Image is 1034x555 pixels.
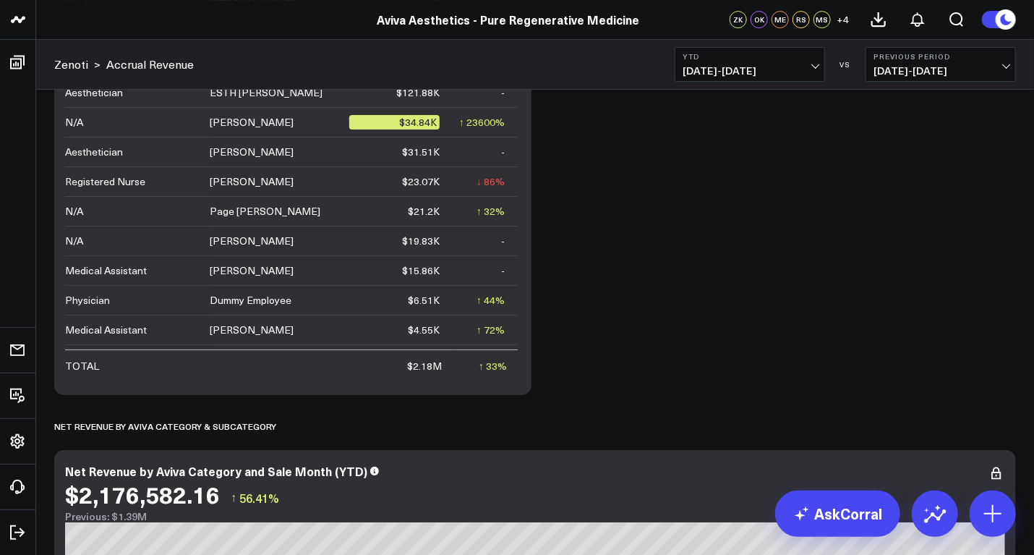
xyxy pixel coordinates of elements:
div: [PERSON_NAME] [210,263,294,278]
span: 56.41% [239,490,279,506]
a: AskCorral [775,491,900,537]
div: N/A [65,234,83,248]
div: Net Revenue by Aviva Category and Sale Month (YTD) [65,463,367,479]
div: VS [832,60,858,69]
a: Accrual Revenue [106,56,194,72]
div: > [54,56,101,72]
div: Aesthetician [65,145,123,159]
div: ↑ 72% [477,323,505,337]
div: [PERSON_NAME] [210,174,294,189]
div: RS [792,11,810,28]
div: ↓ 86% [477,174,505,189]
div: Page [PERSON_NAME] [210,204,320,219]
span: ↑ [231,488,236,507]
span: [DATE] - [DATE] [873,65,1008,77]
div: N/A [65,115,83,130]
div: Dummy Employee [210,293,291,308]
div: Net Revenue by Aviva Category & Subcategory [54,410,276,443]
div: ↑ 23600% [459,115,505,130]
div: $21.2K [408,204,440,219]
a: Zenoti [54,56,88,72]
div: OK [751,11,768,28]
div: TOTAL [65,359,99,373]
div: [PERSON_NAME] [210,323,294,337]
div: Medical Assistant [65,263,147,278]
div: Previous: $1.39M [65,511,1005,522]
div: $6.51K [408,293,440,308]
div: $15.86K [402,263,440,278]
div: ESTH [PERSON_NAME] [210,85,322,100]
div: [PERSON_NAME] [210,115,294,130]
div: $19.83K [402,234,440,248]
button: YTD[DATE]-[DATE] [675,47,825,82]
div: - [501,234,505,248]
div: N/A [65,204,83,219]
div: Registered Nurse [65,174,145,189]
div: $121.88K [396,85,440,100]
b: Previous Period [873,52,1008,61]
div: ↑ 33% [479,359,507,373]
button: +4 [834,11,852,28]
div: ↑ 44% [477,293,505,308]
div: MS [813,11,831,28]
div: $4.55K [408,323,440,337]
div: $34.84K [349,115,440,130]
div: $2.18M [407,359,442,373]
div: [PERSON_NAME] [210,234,294,248]
b: YTD [683,52,817,61]
div: Physician [65,293,110,308]
span: [DATE] - [DATE] [683,65,817,77]
button: Previous Period[DATE]-[DATE] [866,47,1016,82]
div: [PERSON_NAME] [210,145,294,159]
div: ↑ 32% [477,204,505,219]
div: Medical Assistant [65,323,147,337]
div: - [501,145,505,159]
a: Aviva Aesthetics - Pure Regenerative Medicine [377,12,639,27]
div: $23.07K [402,174,440,189]
div: ZK [730,11,747,28]
div: Aesthetician [65,85,123,100]
div: ME [772,11,789,28]
div: - [501,263,505,278]
span: + 4 [837,14,850,25]
div: - [501,85,505,100]
div: $31.51K [402,145,440,159]
div: $2,176,582.16 [65,481,220,507]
